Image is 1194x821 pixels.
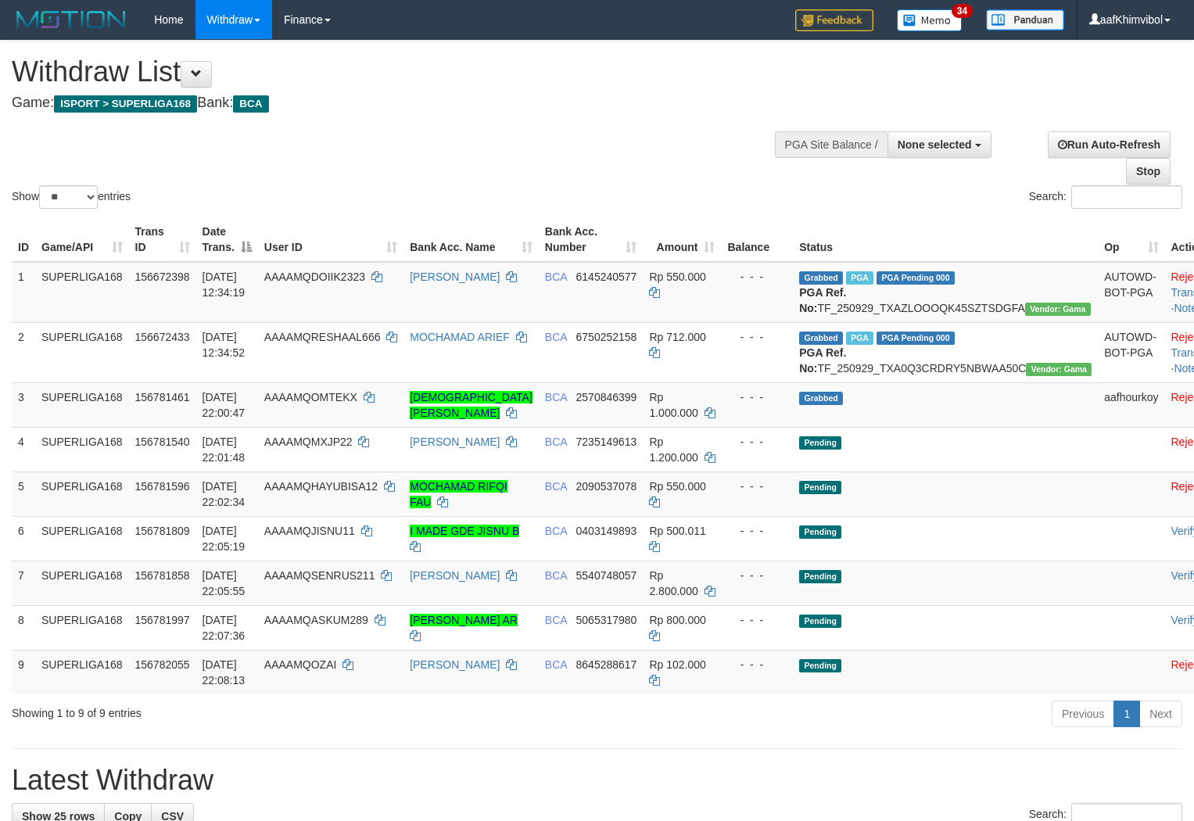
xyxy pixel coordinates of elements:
[576,525,637,537] span: Copy 0403149893 to clipboard
[410,614,518,626] a: [PERSON_NAME] AR
[35,217,129,262] th: Game/API: activate to sort column ascending
[576,658,637,671] span: Copy 8645288617 to clipboard
[643,217,721,262] th: Amount: activate to sort column ascending
[877,271,955,285] span: PGA Pending
[1126,158,1171,185] a: Stop
[12,471,35,516] td: 5
[799,659,841,672] span: Pending
[12,650,35,694] td: 9
[135,436,190,448] span: 156781540
[12,516,35,561] td: 6
[727,269,787,285] div: - - -
[846,332,873,345] span: Marked by aafsoycanthlai
[12,56,780,88] h1: Withdraw List
[721,217,793,262] th: Balance
[12,322,35,382] td: 2
[545,614,567,626] span: BCA
[264,658,337,671] span: AAAAMQOZAI
[258,217,403,262] th: User ID: activate to sort column ascending
[264,436,353,448] span: AAAAMQMXJP22
[649,271,705,283] span: Rp 550.000
[135,569,190,582] span: 156781858
[793,217,1098,262] th: Status
[264,569,375,582] span: AAAAMQSENRUS211
[727,389,787,405] div: - - -
[12,605,35,650] td: 8
[35,516,129,561] td: SUPERLIGA168
[649,331,705,343] span: Rp 712.000
[12,185,131,209] label: Show entries
[576,436,637,448] span: Copy 7235149613 to clipboard
[35,262,129,323] td: SUPERLIGA168
[403,217,539,262] th: Bank Acc. Name: activate to sort column ascending
[264,271,365,283] span: AAAAMQDOIIK2323
[576,391,637,403] span: Copy 2570846399 to clipboard
[897,9,963,31] img: Button%20Memo.svg
[727,479,787,494] div: - - -
[135,391,190,403] span: 156781461
[649,436,697,464] span: Rp 1.200.000
[1098,382,1164,427] td: aafhourkoy
[545,480,567,493] span: BCA
[1026,363,1092,376] span: Vendor URL: https://trx31.1velocity.biz
[410,436,500,448] a: [PERSON_NAME]
[35,427,129,471] td: SUPERLIGA168
[12,382,35,427] td: 3
[410,658,500,671] a: [PERSON_NAME]
[1098,322,1164,382] td: AUTOWD-BOT-PGA
[1139,701,1182,727] a: Next
[649,480,705,493] span: Rp 550.000
[545,569,567,582] span: BCA
[12,95,780,111] h4: Game: Bank:
[203,436,246,464] span: [DATE] 22:01:48
[727,329,787,345] div: - - -
[727,568,787,583] div: - - -
[35,561,129,605] td: SUPERLIGA168
[649,614,705,626] span: Rp 800.000
[264,614,368,626] span: AAAAMQASKUM289
[775,131,887,158] div: PGA Site Balance /
[1098,217,1164,262] th: Op: activate to sort column ascending
[1098,262,1164,323] td: AUTOWD-BOT-PGA
[898,138,972,151] span: None selected
[727,523,787,539] div: - - -
[545,331,567,343] span: BCA
[12,699,486,721] div: Showing 1 to 9 of 9 entries
[576,569,637,582] span: Copy 5540748057 to clipboard
[799,392,843,405] span: Grabbed
[576,614,637,626] span: Copy 5065317980 to clipboard
[795,9,873,31] img: Feedback.jpg
[135,525,190,537] span: 156781809
[576,480,637,493] span: Copy 2090537078 to clipboard
[135,614,190,626] span: 156781997
[539,217,644,262] th: Bank Acc. Number: activate to sort column ascending
[887,131,991,158] button: None selected
[135,480,190,493] span: 156781596
[545,271,567,283] span: BCA
[410,480,507,508] a: MOCHAMAD RIFQI FAU
[799,346,846,375] b: PGA Ref. No:
[986,9,1064,30] img: panduan.png
[264,391,357,403] span: AAAAMQOMTEKX
[203,658,246,687] span: [DATE] 22:08:13
[846,271,873,285] span: Marked by aafsoycanthlai
[135,271,190,283] span: 156672398
[1029,185,1182,209] label: Search:
[35,471,129,516] td: SUPERLIGA168
[1113,701,1140,727] a: 1
[410,391,532,419] a: [DEMOGRAPHIC_DATA][PERSON_NAME]
[135,331,190,343] span: 156672433
[264,525,355,537] span: AAAAMQJISNU11
[799,525,841,539] span: Pending
[576,271,637,283] span: Copy 6145240577 to clipboard
[35,650,129,694] td: SUPERLIGA168
[649,391,697,419] span: Rp 1.000.000
[203,331,246,359] span: [DATE] 12:34:52
[649,525,705,537] span: Rp 500.011
[203,480,246,508] span: [DATE] 22:02:34
[799,436,841,450] span: Pending
[203,271,246,299] span: [DATE] 12:34:19
[799,332,843,345] span: Grabbed
[793,262,1098,323] td: TF_250929_TXAZLOOOQK45SZTSDGFA
[203,391,246,419] span: [DATE] 22:00:47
